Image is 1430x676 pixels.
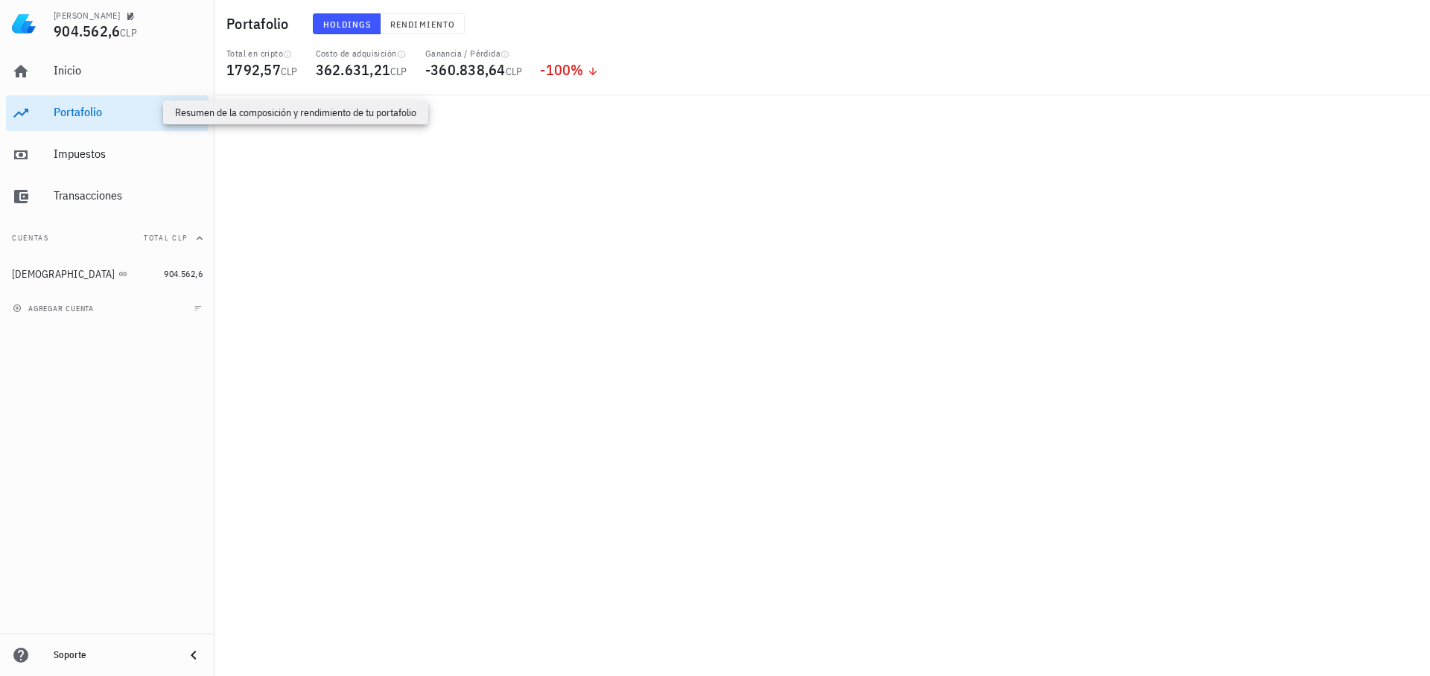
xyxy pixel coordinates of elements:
[281,65,298,78] span: CLP
[16,304,94,313] span: agregar cuenta
[144,233,188,243] span: Total CLP
[12,12,36,36] img: LedgiFi
[6,256,209,292] a: [DEMOGRAPHIC_DATA] 904.562,6
[226,60,281,80] span: 1792,57
[226,12,295,36] h1: Portafolio
[54,105,203,119] div: Portafolio
[506,65,523,78] span: CLP
[6,95,209,131] a: Portafolio
[54,649,173,661] div: Soporte
[164,268,203,279] span: 904.562,6
[9,301,101,316] button: agregar cuenta
[540,63,599,77] div: -100
[6,137,209,173] a: Impuestos
[54,21,120,41] span: 904.562,6
[316,48,407,60] div: Costo de adquisición
[425,48,523,60] div: Ganancia / Pérdida
[313,13,381,34] button: Holdings
[6,179,209,214] a: Transacciones
[381,13,465,34] button: Rendimiento
[120,26,137,39] span: CLP
[12,268,115,281] div: [DEMOGRAPHIC_DATA]
[322,19,372,30] span: Holdings
[226,48,298,60] div: Total en cripto
[6,54,209,89] a: Inicio
[390,65,407,78] span: CLP
[54,10,120,22] div: [PERSON_NAME]
[54,188,203,203] div: Transacciones
[6,220,209,256] button: CuentasTotal CLP
[1397,12,1421,36] div: avatar
[571,60,583,80] span: %
[54,63,203,77] div: Inicio
[54,147,203,161] div: Impuestos
[390,19,455,30] span: Rendimiento
[425,60,506,80] span: -360.838,64
[316,60,391,80] span: 362.631,21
